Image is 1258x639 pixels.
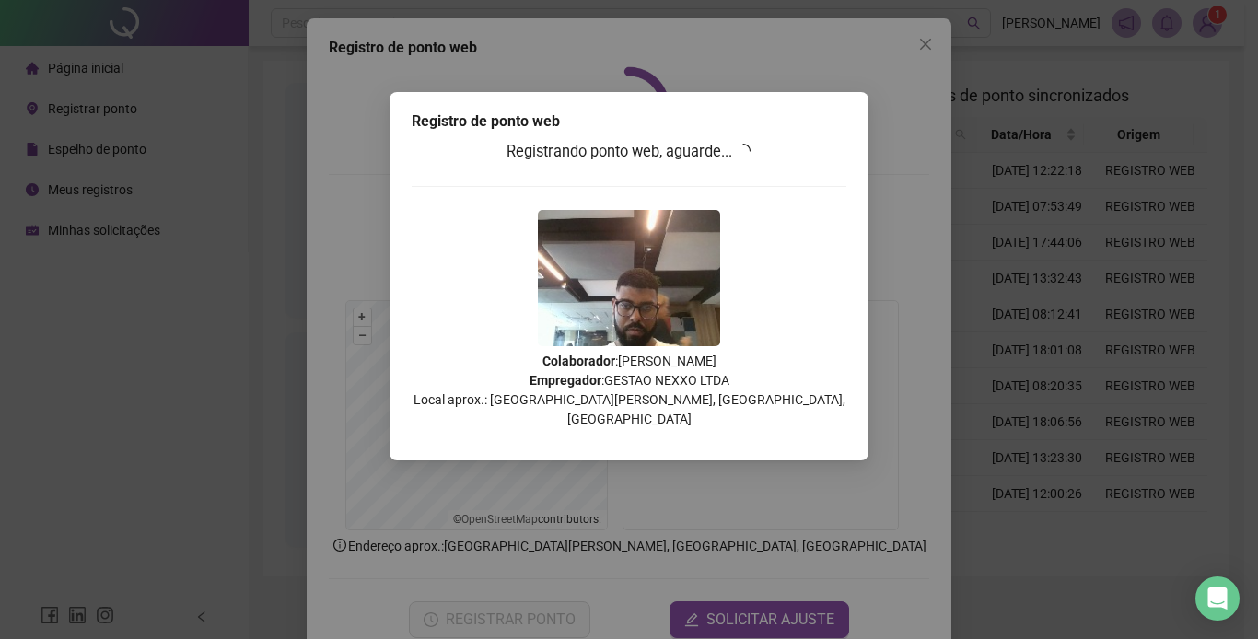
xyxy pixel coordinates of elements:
[530,373,601,388] strong: Empregador
[1195,576,1240,621] div: Open Intercom Messenger
[542,354,615,368] strong: Colaborador
[412,352,846,429] p: : [PERSON_NAME] : GESTAO NEXXO LTDA Local aprox.: [GEOGRAPHIC_DATA][PERSON_NAME], [GEOGRAPHIC_DAT...
[412,140,846,164] h3: Registrando ponto web, aguarde...
[538,210,720,346] img: 2Q==
[412,110,846,133] div: Registro de ponto web
[736,144,751,158] span: loading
